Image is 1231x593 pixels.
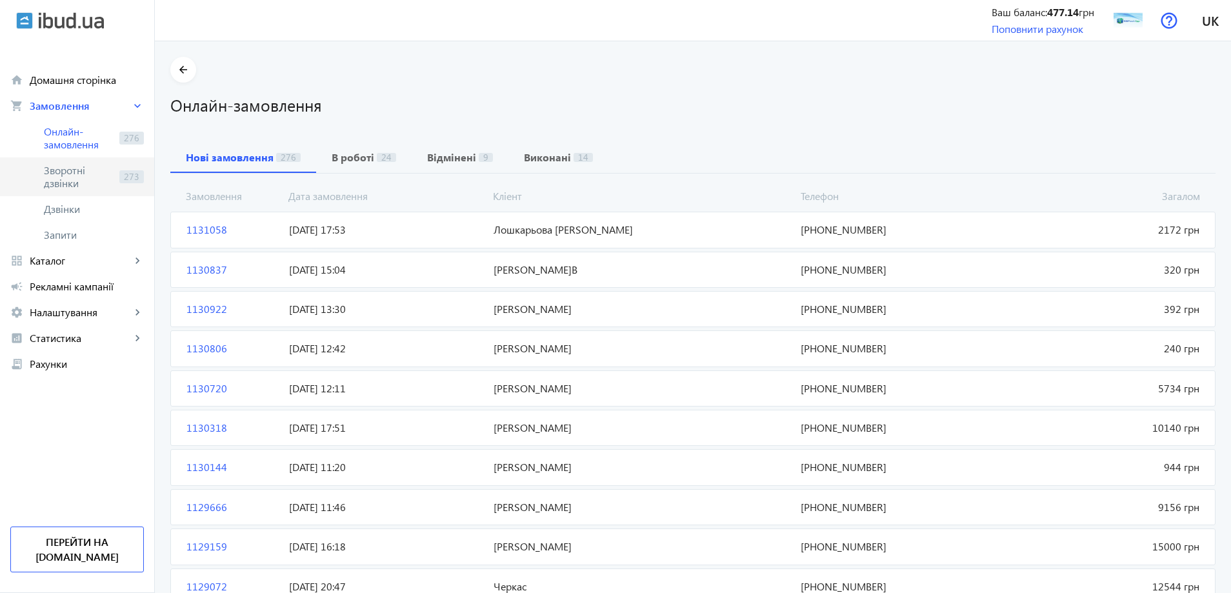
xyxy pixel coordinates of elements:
span: 1130837 [181,263,284,277]
span: 1130144 [181,460,284,474]
span: 1129159 [181,539,284,554]
span: [PERSON_NAME] [488,539,796,554]
span: [PHONE_NUMBER] [796,500,1000,514]
mat-icon: campaign [10,280,23,293]
span: 10140 грн [1000,421,1205,435]
span: Домашня сторінка [30,74,144,86]
span: Замовлення [30,99,131,112]
span: 944 грн [1000,460,1205,474]
span: 1130922 [181,302,284,316]
mat-icon: grid_view [10,254,23,267]
span: Каталог [30,254,131,267]
span: 5734 грн [1000,381,1205,396]
span: 276 [119,132,144,145]
b: В роботі [332,152,374,163]
span: 14 [574,153,593,162]
b: Нові замовлення [186,152,274,163]
span: [PERSON_NAME] [488,302,796,316]
img: ibud_text.svg [39,12,104,29]
span: 240 грн [1000,341,1205,356]
mat-icon: keyboard_arrow_right [131,99,144,112]
b: 477.14 [1047,5,1079,19]
mat-icon: receipt_long [10,357,23,370]
span: [PHONE_NUMBER] [796,263,1000,277]
span: [PERSON_NAME] [488,421,796,435]
span: Онлайн-замовлення [44,125,114,151]
span: Загалом [1000,189,1205,203]
span: [DATE] 17:53 [284,223,488,237]
mat-icon: keyboard_arrow_right [131,254,144,267]
span: 392 грн [1000,302,1205,316]
span: [PHONE_NUMBER] [796,421,1000,435]
span: Рекламні кампанії [30,280,144,293]
span: [DATE] 11:20 [284,460,488,474]
span: [PERSON_NAME]В [488,263,796,277]
span: 320 грн [1000,263,1205,277]
a: Перейти на [DOMAIN_NAME] [10,527,144,572]
span: 273 [119,170,144,183]
span: [DATE] 16:18 [284,539,488,554]
span: [PHONE_NUMBER] [796,341,1000,356]
span: 9 [479,153,493,162]
span: 2172 грн [1000,223,1205,237]
span: [PHONE_NUMBER] [796,460,1000,474]
span: Статистика [30,332,131,345]
span: [PHONE_NUMBER] [796,223,1000,237]
span: [PHONE_NUMBER] [796,302,1000,316]
span: [DATE] 12:11 [284,381,488,396]
span: 1130720 [181,381,284,396]
a: Поповнити рахунок [992,22,1083,35]
span: [DATE] 17:51 [284,421,488,435]
span: [PERSON_NAME] [488,460,796,474]
span: Кліент [488,189,795,203]
span: [DATE] 15:04 [284,263,488,277]
img: ibud.svg [16,12,33,29]
span: 24 [377,153,396,162]
mat-icon: home [10,74,23,86]
span: Телефон [796,189,1001,203]
b: Відмінені [427,152,476,163]
mat-icon: shopping_cart [10,99,23,112]
span: uk [1202,12,1219,28]
span: 15000 грн [1000,539,1205,554]
span: Рахунки [30,357,144,370]
span: 9156 грн [1000,500,1205,514]
span: Замовлення [181,189,283,203]
span: [DATE] 13:30 [284,302,488,316]
img: 124745fad4796907db1583131785263-3cabc73a58.jpg [1114,6,1143,35]
mat-icon: arrow_back [175,62,192,78]
span: 1130318 [181,421,284,435]
span: Дата замовлення [283,189,488,203]
span: 1130806 [181,341,284,356]
span: Налаштування [30,306,131,319]
span: 1131058 [181,223,284,237]
span: Лошкарьова [PERSON_NAME] [488,223,796,237]
span: Дзвінки [44,203,144,216]
span: 1129666 [181,500,284,514]
span: [PERSON_NAME] [488,500,796,514]
div: Ваш баланс: грн [992,5,1094,19]
span: Зворотні дзвінки [44,164,114,190]
span: [PERSON_NAME] [488,341,796,356]
mat-icon: settings [10,306,23,319]
span: [DATE] 12:42 [284,341,488,356]
span: Запити [44,228,144,241]
span: 276 [276,153,301,162]
span: [PHONE_NUMBER] [796,539,1000,554]
img: help.svg [1161,12,1177,29]
mat-icon: analytics [10,332,23,345]
h1: Онлайн-замовлення [170,94,1216,116]
span: [PHONE_NUMBER] [796,381,1000,396]
b: Виконані [524,152,571,163]
mat-icon: keyboard_arrow_right [131,332,144,345]
span: [PERSON_NAME] [488,381,796,396]
mat-icon: keyboard_arrow_right [131,306,144,319]
span: [DATE] 11:46 [284,500,488,514]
